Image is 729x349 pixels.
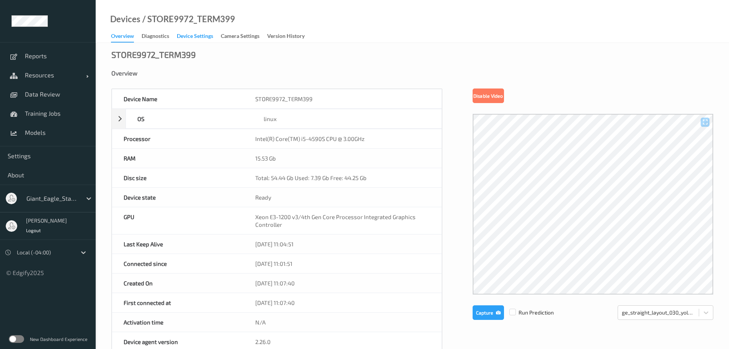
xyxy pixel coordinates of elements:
[244,293,442,312] div: [DATE] 11:07:40
[244,254,442,273] div: [DATE] 11:01:51
[221,32,259,42] div: Camera Settings
[126,109,252,128] div: OS
[111,69,713,77] div: Overview
[112,313,244,332] div: Activation time
[112,188,244,207] div: Device state
[112,129,244,148] div: Processor
[221,31,267,42] a: Camera Settings
[112,149,244,168] div: RAM
[112,207,244,234] div: GPU
[244,313,442,332] div: N/A
[267,31,312,42] a: Version History
[244,168,442,187] div: Total: 54.44 Gb Used: 7.39 Gb Free: 44.25 Gb
[177,31,221,42] a: Device Settings
[112,274,244,293] div: Created On
[473,305,504,320] button: Capture
[112,254,244,273] div: Connected since
[244,149,442,168] div: 15.53 Gb
[504,309,554,316] span: Run Prediction
[140,15,235,23] div: / STORE9972_TERM399
[244,129,442,148] div: Intel(R) Core(TM) i5-4590S CPU @ 3.00GHz
[142,31,177,42] a: Diagnostics
[112,168,244,187] div: Disc size
[110,15,140,23] a: Devices
[244,188,442,207] div: Ready
[252,109,442,128] div: linux
[142,32,169,42] div: Diagnostics
[111,51,196,58] div: STORE9972_TERM399
[112,89,244,108] div: Device Name
[112,109,442,129] div: OSlinux
[244,207,442,234] div: Xeon E3-1200 v3/4th Gen Core Processor Integrated Graphics Controller
[112,293,244,312] div: First connected at
[111,31,142,43] a: Overview
[177,32,213,42] div: Device Settings
[244,274,442,293] div: [DATE] 11:07:40
[112,234,244,254] div: Last Keep Alive
[267,32,305,42] div: Version History
[473,88,504,103] button: Disable Video
[244,89,442,108] div: STORE9972_TERM399
[244,234,442,254] div: [DATE] 11:04:51
[111,32,134,43] div: Overview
